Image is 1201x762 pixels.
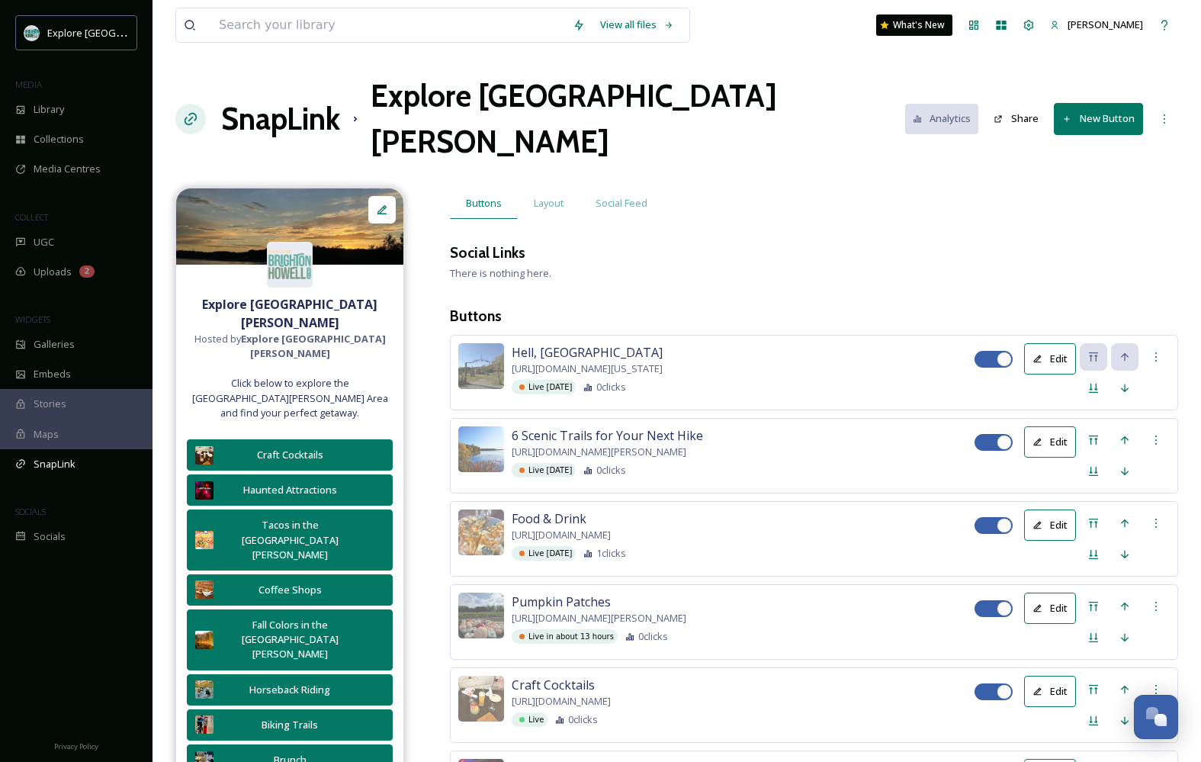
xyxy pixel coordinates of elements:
[195,680,214,699] img: bc00d4ef-b3d3-44f9-86f1-557d12eb57d0.jpg
[34,265,72,279] span: Uploads
[54,736,98,754] a: Privacy Policy
[512,694,611,709] span: [URL][DOMAIN_NAME]
[512,712,548,727] div: Live
[596,196,647,211] span: Social Feed
[15,211,48,223] span: COLLECT
[512,426,703,445] span: 6 Scenic Trails for Your Next Hike
[187,574,393,606] button: Coffee Shops
[986,104,1046,133] button: Share
[221,718,358,732] div: Biking Trails
[195,481,214,500] img: 7fba7203-66d3-413a-89a9-b03b392e0ab7.jpg
[34,102,64,117] span: Library
[47,25,257,40] span: Explore [GEOGRAPHIC_DATA][PERSON_NAME]
[187,474,393,506] button: Haunted Attractions
[34,457,75,471] span: SnapLink
[195,631,214,649] img: 43569894-00ba-4b87-a734-42d626b0adcc.jpg
[512,445,686,459] span: [URL][DOMAIN_NAME][PERSON_NAME]
[34,235,54,249] span: UGC
[512,593,611,611] span: Pumpkin Patches
[221,618,358,662] div: Fall Colors in the [GEOGRAPHIC_DATA][PERSON_NAME]
[184,376,396,420] span: Click below to explore the [GEOGRAPHIC_DATA][PERSON_NAME] Area and find your perfect getaway.
[512,343,663,362] span: Hell, [GEOGRAPHIC_DATA]
[512,510,586,528] span: Food & Drink
[876,14,952,36] a: What's New
[1134,695,1178,739] button: Open Chat
[458,676,504,722] img: 09d5af2d-77d8-495d-ad4b-c03d8124fe03.jpg
[1068,18,1143,31] span: [PERSON_NAME]
[512,611,686,625] span: [URL][DOMAIN_NAME][PERSON_NAME]
[450,266,551,280] span: There is nothing here.
[34,367,71,381] span: Embeds
[187,439,393,471] button: Craft Cocktails
[1042,10,1151,40] a: [PERSON_NAME]
[1024,343,1076,375] button: Edit
[458,510,504,555] img: 3d182d00-55a6-414b-b500-f8b1d0e355da.jpg
[1054,103,1143,134] button: New Button
[458,343,504,389] img: 010fb619-693c-4a67-8ca1-fb2af94495f6.jpg
[512,463,576,477] div: Live [DATE]
[241,332,386,360] strong: Explore [GEOGRAPHIC_DATA][PERSON_NAME]
[195,531,214,549] img: 69722c47-1ad3-4d23-8da8-f8965570ac77.jpg
[1024,593,1076,624] button: Edit
[592,10,682,40] a: View all files
[24,25,40,40] img: 67e7af72-b6c8-455a-acf8-98e6fe1b68aa.avif
[15,313,50,325] span: WIDGETS
[458,426,504,472] img: e923e7a9-1007-49e6-b992-04042e5e8e44.jpg
[221,448,358,462] div: Craft Cocktails
[1024,510,1076,541] button: Edit
[54,741,98,751] span: Privacy Policy
[466,196,502,211] span: Buttons
[458,593,504,638] img: ef193b25-89e9-47f9-963e-26e55b8bb92c.jpg
[202,296,377,331] strong: Explore [GEOGRAPHIC_DATA][PERSON_NAME]
[195,446,214,465] img: 09d5af2d-77d8-495d-ad4b-c03d8124fe03.jpg
[1024,676,1076,707] button: Edit
[195,715,214,734] img: 27e1d2ed-eaa8-4c7b-bbbf-4225d490b4c0.jpg
[512,362,663,376] span: [URL][DOMAIN_NAME][US_STATE]
[534,196,564,211] span: Layout
[79,265,95,278] div: 2
[34,162,101,176] span: Media Centres
[34,427,59,442] span: Maps
[1024,426,1076,458] button: Edit
[450,305,1178,327] h3: Buttons
[512,676,595,694] span: Craft Cocktails
[34,337,75,352] span: Galleries
[596,380,626,394] span: 0 clicks
[195,580,214,599] img: d7e71e25-4b07-4551-98e8-a7623558a068.jpg
[596,463,626,477] span: 0 clicks
[221,483,358,497] div: Haunted Attractions
[187,609,393,670] button: Fall Colors in the [GEOGRAPHIC_DATA][PERSON_NAME]
[905,104,987,133] a: Analytics
[512,528,611,542] span: [URL][DOMAIN_NAME]
[905,104,979,133] button: Analytics
[371,73,905,165] h1: Explore [GEOGRAPHIC_DATA][PERSON_NAME]
[221,683,358,697] div: Horseback Riding
[596,546,626,561] span: 1 clicks
[221,96,340,142] a: SnapLink
[450,242,525,264] h3: Social Links
[638,629,668,644] span: 0 clicks
[211,8,565,42] input: Search your library
[15,506,46,517] span: SOCIALS
[221,518,358,562] div: Tacos in the [GEOGRAPHIC_DATA][PERSON_NAME]
[34,132,84,146] span: Collections
[176,188,403,265] img: %2540trevapeach%25203.png
[221,583,358,597] div: Coffee Shops
[267,242,313,288] img: 67e7af72-b6c8-455a-acf8-98e6fe1b68aa.avif
[34,529,66,544] span: Socials
[512,380,576,394] div: Live [DATE]
[512,629,618,644] div: Live in about 13 hours
[15,79,42,90] span: MEDIA
[512,546,576,561] div: Live [DATE]
[187,709,393,741] button: Biking Trails
[568,712,598,727] span: 0 clicks
[34,397,66,411] span: Stories
[184,332,396,361] span: Hosted by
[187,510,393,571] button: Tacos in the [GEOGRAPHIC_DATA][PERSON_NAME]
[187,674,393,706] button: Horseback Riding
